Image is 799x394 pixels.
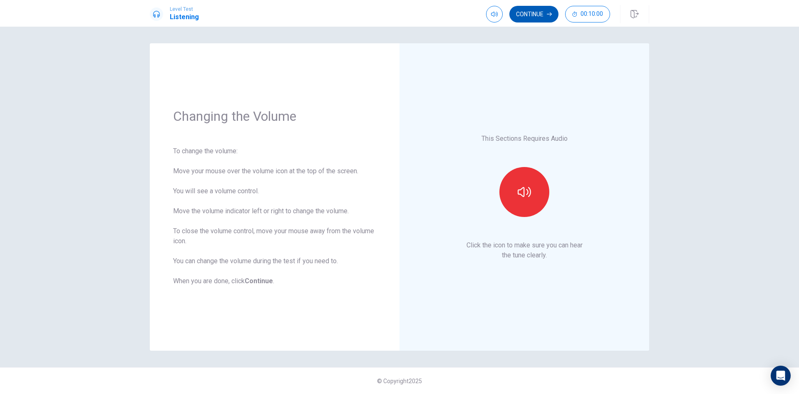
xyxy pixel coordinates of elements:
[481,134,568,144] p: This Sections Requires Audio
[245,277,273,285] b: Continue
[565,6,610,22] button: 00:10:00
[173,146,376,286] div: To change the volume: Move your mouse over the volume icon at the top of the screen. You will see...
[170,6,199,12] span: Level Test
[509,6,558,22] button: Continue
[581,11,603,17] span: 00:10:00
[466,240,583,260] p: Click the icon to make sure you can hear the tune clearly.
[173,108,376,125] h1: Changing the Volume
[377,378,422,384] span: © Copyright 2025
[170,12,199,22] h1: Listening
[771,366,791,386] div: Open Intercom Messenger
